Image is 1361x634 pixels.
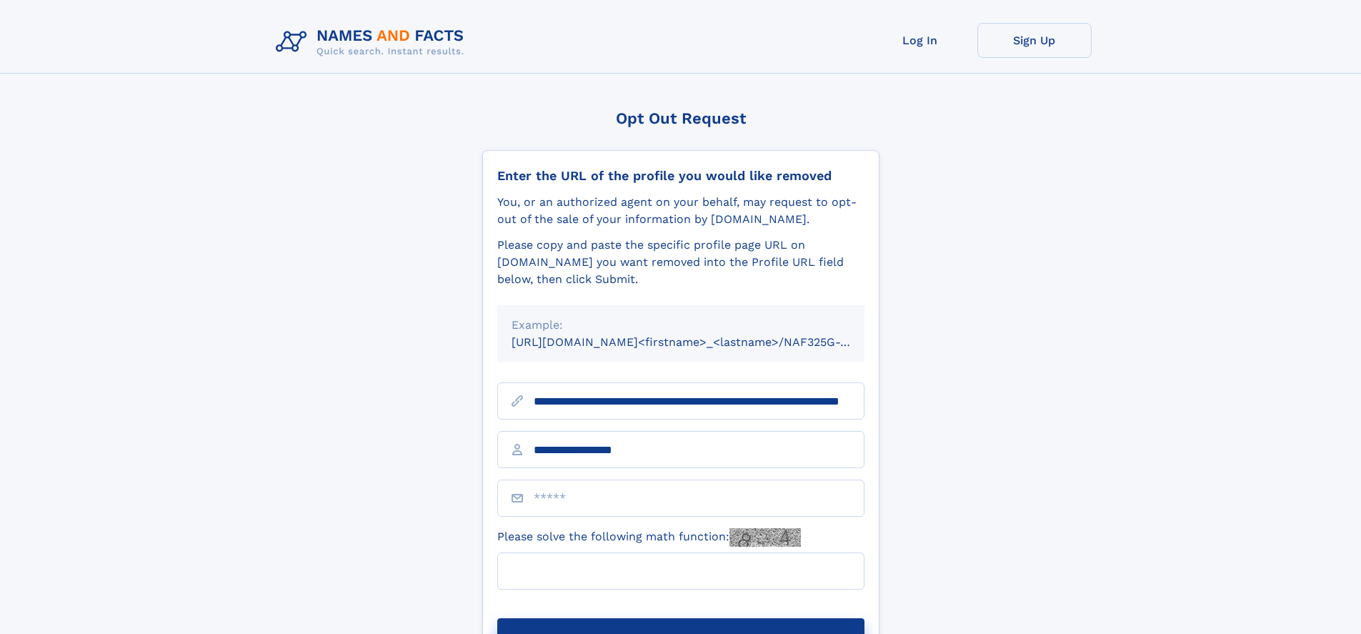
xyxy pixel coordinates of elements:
[497,194,864,228] div: You, or an authorized agent on your behalf, may request to opt-out of the sale of your informatio...
[512,335,892,349] small: [URL][DOMAIN_NAME]<firstname>_<lastname>/NAF325G-xxxxxxxx
[863,23,977,58] a: Log In
[497,168,864,184] div: Enter the URL of the profile you would like removed
[497,528,801,547] label: Please solve the following math function:
[512,317,850,334] div: Example:
[497,237,864,288] div: Please copy and paste the specific profile page URL on [DOMAIN_NAME] you want removed into the Pr...
[270,23,476,61] img: Logo Names and Facts
[482,109,879,127] div: Opt Out Request
[977,23,1092,58] a: Sign Up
